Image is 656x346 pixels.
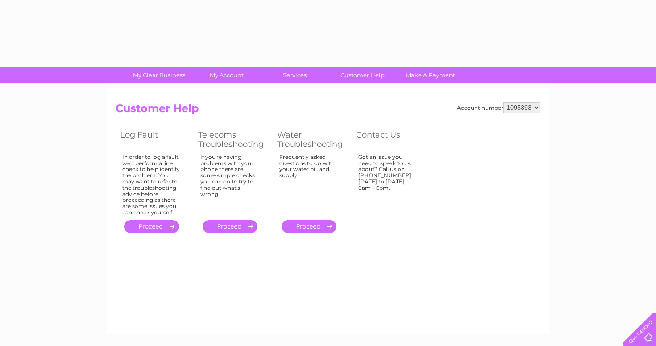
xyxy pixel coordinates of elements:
h2: Customer Help [116,102,540,119]
a: . [124,220,179,233]
div: Account number [457,102,540,113]
div: Frequently asked questions to do with your water bill and supply. [279,154,338,212]
th: Log Fault [116,128,194,151]
a: . [282,220,336,233]
th: Contact Us [352,128,430,151]
a: My Clear Business [122,67,196,83]
a: Customer Help [326,67,399,83]
a: . [203,220,257,233]
a: My Account [190,67,264,83]
a: Services [258,67,332,83]
div: Got an issue you need to speak to us about? Call us on [PHONE_NUMBER] [DATE] to [DATE] 8am – 6pm. [358,154,416,212]
div: In order to log a fault we'll perform a line check to help identify the problem. You may want to ... [122,154,180,216]
a: Make A Payment [394,67,467,83]
th: Water Troubleshooting [273,128,352,151]
th: Telecoms Troubleshooting [194,128,273,151]
div: If you're having problems with your phone there are some simple checks you can do to try to find ... [200,154,259,212]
